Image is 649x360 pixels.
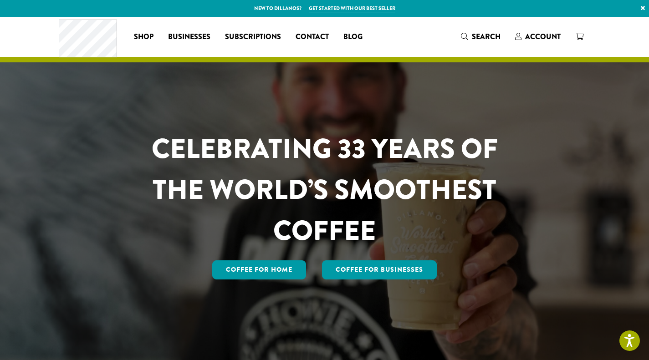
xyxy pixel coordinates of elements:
span: Subscriptions [225,31,281,43]
span: Businesses [168,31,210,43]
a: Search [454,29,508,44]
span: Blog [343,31,363,43]
a: Shop [127,30,161,44]
span: Search [472,31,501,42]
a: Get started with our best seller [309,5,395,12]
span: Account [525,31,561,42]
h1: CELEBRATING 33 YEARS OF THE WORLD’S SMOOTHEST COFFEE [125,128,525,251]
a: Coffee for Home [212,260,306,279]
a: Coffee For Businesses [322,260,437,279]
span: Contact [296,31,329,43]
span: Shop [134,31,153,43]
